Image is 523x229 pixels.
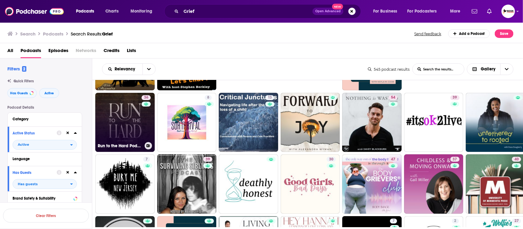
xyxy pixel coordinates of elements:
div: Search podcasts, credits, & more... [170,4,367,18]
span: Gallery [481,67,495,71]
h2: filter dropdown [13,140,77,150]
a: 47 [342,154,402,214]
a: All [7,46,13,58]
a: 30 [327,157,336,162]
span: Charts [105,7,119,16]
a: 7 [143,157,150,162]
p: Podcast Details [7,105,82,110]
button: Language [13,155,77,163]
a: 36 [142,95,151,100]
a: 13 [265,95,274,100]
a: Credits [104,46,119,58]
span: Logged in as BookLaunchers [502,5,515,18]
button: Clear Filters [3,209,89,223]
span: 7 [392,218,395,224]
img: Podchaser - Follow, Share and Rate Podcasts [5,6,64,17]
a: 37 [404,154,464,214]
span: 47 [391,156,395,163]
h2: filter dropdown [13,179,77,189]
span: 54 [391,95,395,101]
div: Search Results: [71,31,113,37]
button: open menu [13,140,77,150]
h2: Filters [7,66,26,72]
span: Has Guests [10,92,28,95]
span: Active [18,143,29,146]
div: Language [13,157,73,161]
span: More [450,7,460,16]
button: Open AdvancedNew [313,8,343,15]
button: Active Status [13,129,57,137]
a: 30 [281,154,340,214]
a: 2 [452,219,459,223]
a: 7 [95,154,155,214]
button: open menu [446,6,468,16]
button: Choose View [467,63,514,75]
button: Save [495,29,514,38]
span: Quick Filters [13,79,34,83]
span: Networks [76,46,96,58]
span: 8 [207,95,209,101]
a: 54 [388,95,398,100]
h2: Choose List sort [102,63,156,75]
a: 39 [203,157,212,162]
a: Episodes [48,46,68,58]
button: Send feedback [413,31,443,36]
span: Open Advanced [315,10,341,13]
a: 13 [219,93,278,152]
button: Brand Safety & Suitability [13,194,77,202]
a: 27 [512,219,521,223]
span: For Podcasters [407,7,437,16]
span: 39 [206,156,210,163]
button: Active [39,88,59,98]
span: Podcasts [76,7,94,16]
button: open menu [102,67,142,71]
span: 2 [22,66,26,72]
button: Has Guests [13,169,57,176]
div: 545 podcast results [368,67,410,72]
span: 13 [268,95,272,101]
a: 39 [157,154,217,214]
span: Active [44,92,54,95]
h3: Run to the Hard Podcast [98,143,142,148]
a: 47 [388,157,398,162]
input: Search podcasts, credits, & more... [181,6,313,16]
a: Podcasts [21,46,41,58]
button: open menu [142,64,155,75]
span: Grief [102,31,113,37]
a: 39 [450,95,460,100]
span: For Business [373,7,397,16]
a: 8 [205,95,212,100]
div: Category [13,117,73,121]
a: 39 [404,93,464,152]
span: Has guests [18,182,38,186]
a: Show notifications dropdown [485,6,494,17]
a: 37 [450,157,460,162]
a: Add a Podcast [448,29,490,38]
a: 36Run to the Hard Podcast [95,93,155,152]
div: Has Guests [13,171,53,175]
button: Category [13,115,77,123]
h3: Podcasts [43,31,63,37]
button: open menu [404,6,446,16]
span: 2 [454,218,457,224]
div: Brand Safety & Suitability [13,196,72,201]
span: New [332,4,343,9]
a: Charts [101,6,122,16]
button: open menu [369,6,405,16]
div: Active Status [13,131,53,135]
span: Monitoring [131,7,152,16]
button: Has Guests [7,88,37,98]
img: User Profile [502,5,515,18]
span: 30 [329,156,333,163]
a: Lists [127,46,136,58]
a: 40 [512,157,521,162]
span: 40 [514,156,519,163]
